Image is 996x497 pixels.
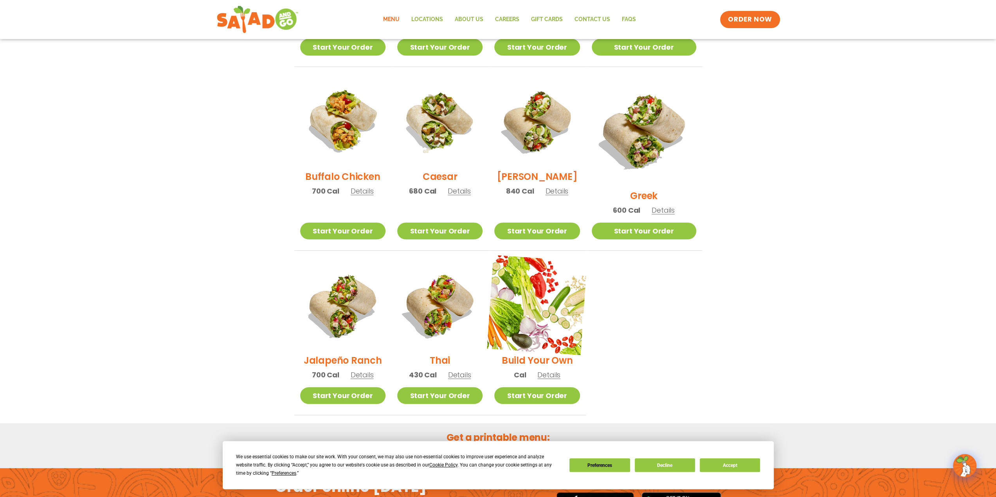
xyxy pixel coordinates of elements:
[377,11,405,29] a: Menu
[377,11,642,29] nav: Menu
[537,370,560,380] span: Details
[448,186,471,196] span: Details
[635,458,695,472] button: Decline
[652,205,675,215] span: Details
[405,11,449,29] a: Locations
[312,186,339,196] span: 700 Cal
[272,470,296,476] span: Preferences
[494,387,580,404] a: Start Your Order
[300,39,385,56] a: Start Your Order
[525,11,569,29] a: GIFT CARDS
[423,170,457,183] h2: Caesar
[305,170,380,183] h2: Buffalo Chicken
[497,170,577,183] h2: [PERSON_NAME]
[569,458,630,472] button: Preferences
[294,431,702,444] h2: Get a printable menu:
[397,79,483,164] img: Product photo for Caesar Wrap
[616,11,642,29] a: FAQs
[487,255,587,355] img: Product photo for Build Your Own
[430,353,450,367] h2: Thai
[489,11,525,29] a: Careers
[494,222,580,239] a: Start Your Order
[502,353,573,367] h2: Build Your Own
[494,79,580,164] img: Product photo for Cobb Wrap
[429,462,457,468] span: Cookie Policy
[397,387,483,404] a: Start Your Order
[409,186,436,196] span: 680 Cal
[545,186,568,196] span: Details
[728,15,772,24] span: ORDER NOW
[312,370,339,380] span: 700 Cal
[514,370,526,380] span: Cal
[506,186,534,196] span: 840 Cal
[448,370,471,380] span: Details
[397,39,483,56] a: Start Your Order
[449,11,489,29] a: About Us
[613,205,640,215] span: 600 Cal
[592,39,696,56] a: Start Your Order
[592,79,696,183] img: Product photo for Greek Wrap
[304,353,382,367] h2: Jalapeño Ranch
[720,11,780,28] a: ORDER NOW
[300,262,385,348] img: Product photo for Jalapeño Ranch Wrap
[700,458,760,472] button: Accept
[351,186,374,196] span: Details
[216,4,299,35] img: new-SAG-logo-768×292
[300,222,385,239] a: Start Your Order
[954,455,976,477] img: wpChatIcon
[300,79,385,164] img: Product photo for Buffalo Chicken Wrap
[236,453,560,477] div: We use essential cookies to make our site work. With your consent, we may also use non-essential ...
[300,387,385,404] a: Start Your Order
[630,189,657,203] h2: Greek
[397,222,483,239] a: Start Your Order
[223,441,774,489] div: Cookie Consent Prompt
[397,262,483,348] img: Product photo for Thai Wrap
[592,222,696,239] a: Start Your Order
[409,370,437,380] span: 430 Cal
[569,11,616,29] a: Contact Us
[351,370,374,380] span: Details
[494,39,580,56] a: Start Your Order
